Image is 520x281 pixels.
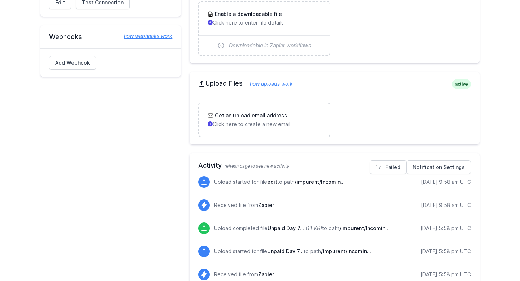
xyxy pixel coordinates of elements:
span: Unpaid Day 7 - Sep 10 2025.xlsx [268,225,304,231]
span: Unpaid Day 7 - Sep 10 2025.xlsx [267,248,304,254]
i: (11 KB) [305,225,322,231]
iframe: Drift Widget Chat Controller [484,245,511,272]
p: Click here to enter file details [208,19,321,26]
span: refresh page to see new activity [225,163,289,169]
h3: Enable a downloadable file [213,10,282,18]
p: Upload started for file to path [214,248,371,255]
div: [DATE] 5:58 pm UTC [421,248,471,255]
p: Upload started for file to path [214,178,345,186]
a: Add Webhook [49,56,96,70]
span: /impurent/Incoming/Unpaid Day 7 [321,248,371,254]
p: Received file from [214,271,274,278]
a: how uploads work [243,81,293,87]
span: /impurent/Incoming/Unpaid Day 7 [295,179,345,185]
p: Received file from [214,202,274,209]
h3: Get an upload email address [213,112,287,119]
div: [DATE] 5:58 pm UTC [421,225,471,232]
span: Zapier [258,271,274,277]
div: [DATE] 5:58 pm UTC [421,271,471,278]
a: Failed [370,160,407,174]
span: active [452,79,471,89]
p: Upload completed file to path [214,225,390,232]
a: how webhooks work [117,33,172,40]
a: Get an upload email address Click here to create a new email [199,103,329,137]
span: Zapier [258,202,274,208]
h2: Activity [198,160,471,170]
div: [DATE] 9:58 am UTC [421,202,471,209]
h2: Webhooks [49,33,172,41]
span: Downloadable in Zapier workflows [229,42,311,49]
p: Click here to create a new email [208,121,321,128]
h2: Upload Files [198,79,471,88]
span: /impurent/Incoming/Unpaid Day 7 [339,225,390,231]
div: [DATE] 9:58 am UTC [421,178,471,186]
span: edit [267,179,277,185]
a: Notification Settings [407,160,471,174]
a: Enable a downloadable file Click here to enter file details Downloadable in Zapier workflows [199,2,329,55]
